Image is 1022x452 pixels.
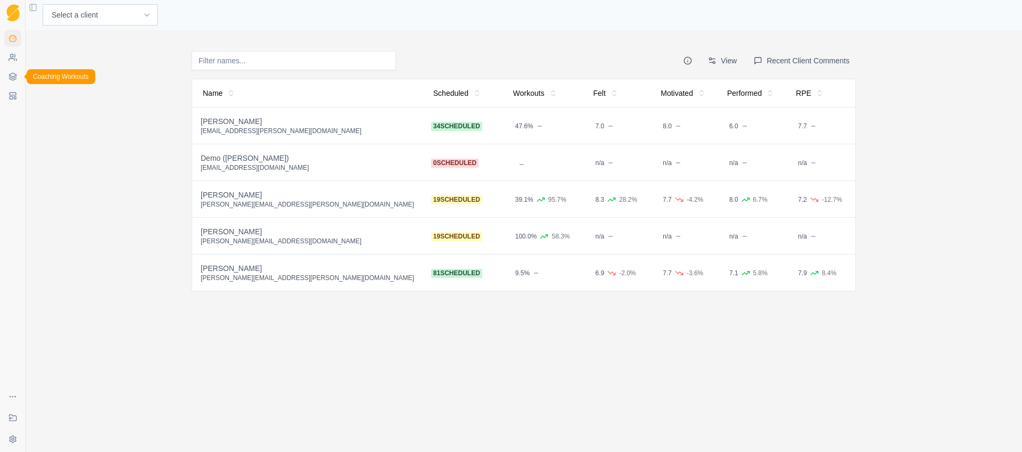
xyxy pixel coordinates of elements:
[658,157,689,168] button: n/a
[619,195,637,204] div: 28.2%
[729,195,738,204] div: 8.0
[431,159,479,168] span: 0 scheduled
[431,269,482,278] span: 81 scheduled
[201,153,414,163] div: Demo ([PERSON_NAME])
[753,195,768,204] div: 6.7%
[794,267,840,278] button: 7.98.4%
[4,431,21,448] button: Settings
[798,159,807,167] div: n/a
[587,84,625,103] button: Felt
[6,4,20,22] img: Logo
[431,232,482,241] span: 19 scheduled
[822,269,836,277] div: 8.4%
[591,120,622,132] button: 7.0
[729,232,738,241] div: n/a
[729,159,738,167] div: n/a
[747,51,856,70] button: Recent Client Comments
[591,157,622,168] button: n/a
[511,267,547,278] button: 9.5%
[596,195,605,204] div: 8.3
[798,195,807,204] div: 7.2
[725,231,755,242] button: n/a
[507,84,564,103] button: Workouts
[515,195,533,204] div: 39.1%
[658,194,707,205] button: 7.7-4.2%
[511,194,571,205] button: 39.1%95.7%
[591,267,640,278] button: 6.9-2.0%
[201,200,414,209] div: [PERSON_NAME][EMAIL_ADDRESS][PERSON_NAME][DOMAIN_NAME]
[725,194,772,205] button: 8.06.7%
[729,269,738,277] div: 7.1
[511,231,574,242] button: 100.0%58.3%
[201,163,414,172] div: [EMAIL_ADDRESS][DOMAIN_NAME]
[753,269,768,277] div: 5.8%
[663,269,672,277] div: 7.7
[515,232,537,241] div: 100.0%
[201,190,414,200] div: [PERSON_NAME]
[201,237,414,245] div: [PERSON_NAME][EMAIL_ADDRESS][DOMAIN_NAME]
[721,84,781,103] button: Performed
[515,269,530,277] div: 9.5%
[201,226,414,237] div: [PERSON_NAME]
[596,122,605,130] div: 7.0
[658,267,707,278] button: 7.7-3.6%
[663,195,672,204] div: 7.7
[702,51,743,70] button: View
[596,159,605,167] div: n/a
[27,69,95,84] div: Coaching Workouts
[798,232,807,241] div: n/a
[658,120,689,132] button: 8.0
[591,231,622,242] button: n/a
[192,51,396,70] input: Filter names...
[725,120,755,132] button: 6.0
[201,263,414,274] div: [PERSON_NAME]
[201,274,414,282] div: [PERSON_NAME][EMAIL_ADDRESS][PERSON_NAME][DOMAIN_NAME]
[515,122,533,130] div: 47.6%
[794,194,846,205] button: 7.2-12.7%
[725,157,755,168] button: n/a
[658,231,689,242] button: n/a
[725,267,772,278] button: 7.15.8%
[789,84,830,103] button: RPE
[201,127,414,135] div: [EMAIL_ADDRESS][PERSON_NAME][DOMAIN_NAME]
[654,84,712,103] button: Motivated
[511,120,550,132] button: 47.6%
[431,195,482,204] span: 19 scheduled
[794,157,824,168] button: n/a
[663,159,672,167] div: n/a
[794,120,824,132] button: 7.7
[4,4,21,21] a: Logo
[596,269,605,277] div: 6.9
[201,116,414,127] div: [PERSON_NAME]
[548,195,566,204] div: 95.7%
[196,84,242,103] button: Name
[687,269,703,277] div: -3.6%
[596,232,605,241] div: n/a
[794,231,824,242] button: n/a
[591,194,642,205] button: 8.328.2%
[798,122,807,130] div: 7.7
[663,122,672,130] div: 8.0
[619,269,636,277] div: -2.0%
[431,122,482,131] span: 34 scheduled
[687,195,703,204] div: -4.2%
[427,84,488,103] button: Scheduled
[822,195,842,204] div: -12.7%
[663,232,672,241] div: n/a
[729,122,738,130] div: 6.0
[798,269,807,277] div: 7.9
[551,232,570,241] div: 58.3%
